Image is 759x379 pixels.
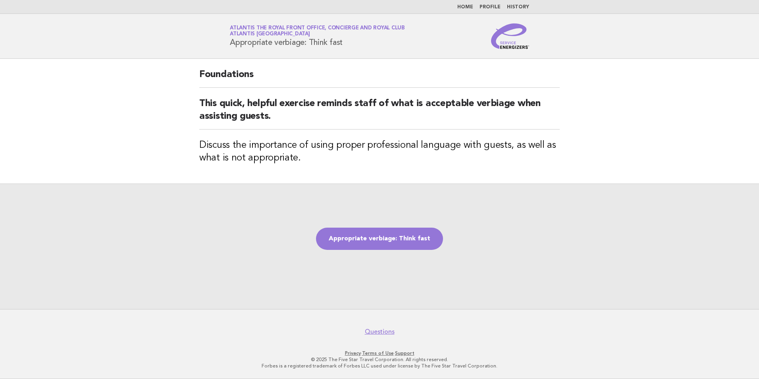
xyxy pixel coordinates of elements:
a: Profile [480,5,501,10]
span: Atlantis [GEOGRAPHIC_DATA] [230,32,310,37]
p: Forbes is a registered trademark of Forbes LLC used under license by The Five Star Travel Corpora... [137,363,622,369]
a: Appropriate verbiage: Think fast [316,228,443,250]
p: · · [137,350,622,356]
p: © 2025 The Five Star Travel Corporation. All rights reserved. [137,356,622,363]
a: Atlantis The Royal Front Office, Concierge and Royal ClubAtlantis [GEOGRAPHIC_DATA] [230,25,405,37]
h1: Appropriate verbiage: Think fast [230,26,405,46]
a: Terms of Use [362,350,394,356]
a: Home [457,5,473,10]
a: Privacy [345,350,361,356]
a: History [507,5,529,10]
h2: Foundations [199,68,560,88]
img: Service Energizers [491,23,529,49]
a: Support [395,350,414,356]
h2: This quick, helpful exercise reminds staff of what is acceptable verbiage when assisting guests. [199,97,560,130]
h3: Discuss the importance of using proper professional language with guests, as well as what is not ... [199,139,560,164]
a: Questions [365,328,395,336]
